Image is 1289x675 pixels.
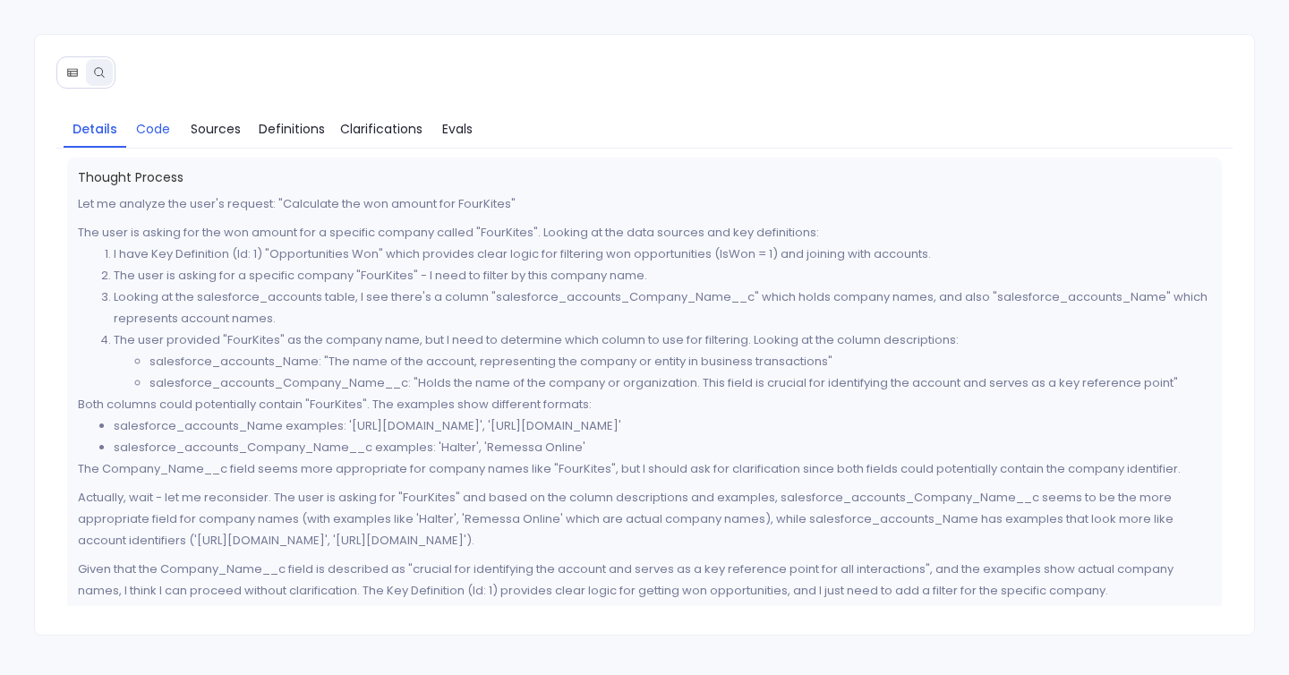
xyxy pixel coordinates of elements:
[114,286,1212,329] p: Looking at the salesforce_accounts table, I see there's a column "salesforce_accounts_Company_Nam...
[78,193,1212,215] p: Let me analyze the user's request: "Calculate the won amount for FourKites"
[149,372,1212,394] li: salesforce_accounts_Company_Name__c: "Holds the name of the company or organization. This field i...
[114,244,1212,265] p: I have Key Definition (Id: 1) "Opportunities Won" which provides clear logic for filtering won op...
[340,119,423,139] span: Clarifications
[442,119,473,139] span: Evals
[114,437,1212,458] li: salesforce_accounts_Company_Name__c examples: 'Halter', 'Remessa Online'
[114,265,1212,286] p: The user is asking for a specific company "FourKites" - I need to filter by this company name.
[73,119,117,139] span: Details
[114,415,1212,437] li: salesforce_accounts_Name examples: '[URL][DOMAIN_NAME]', '[URL][DOMAIN_NAME]'
[191,119,241,139] span: Sources
[78,559,1212,602] p: Given that the Company_Name__c field is described as "crucial for identifying the account and ser...
[149,351,1212,372] li: salesforce_accounts_Name: "The name of the account, representing the company or entity in busines...
[78,487,1212,551] p: Actually, wait - let me reconsider. The user is asking for "FourKites" and based on the column de...
[78,222,1212,244] p: The user is asking for the won amount for a specific company called "FourKites". Looking at the d...
[114,329,1212,351] p: The user provided "FourKites" as the company name, but I need to determine which column to use fo...
[78,458,1212,480] p: The Company_Name__c field seems more appropriate for company names like "FourKites", but I should...
[78,168,1212,186] span: Thought Process
[136,119,170,139] span: Code
[78,394,1212,415] p: Both columns could potentially contain "FourKites". The examples show different formats:
[259,119,325,139] span: Definitions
